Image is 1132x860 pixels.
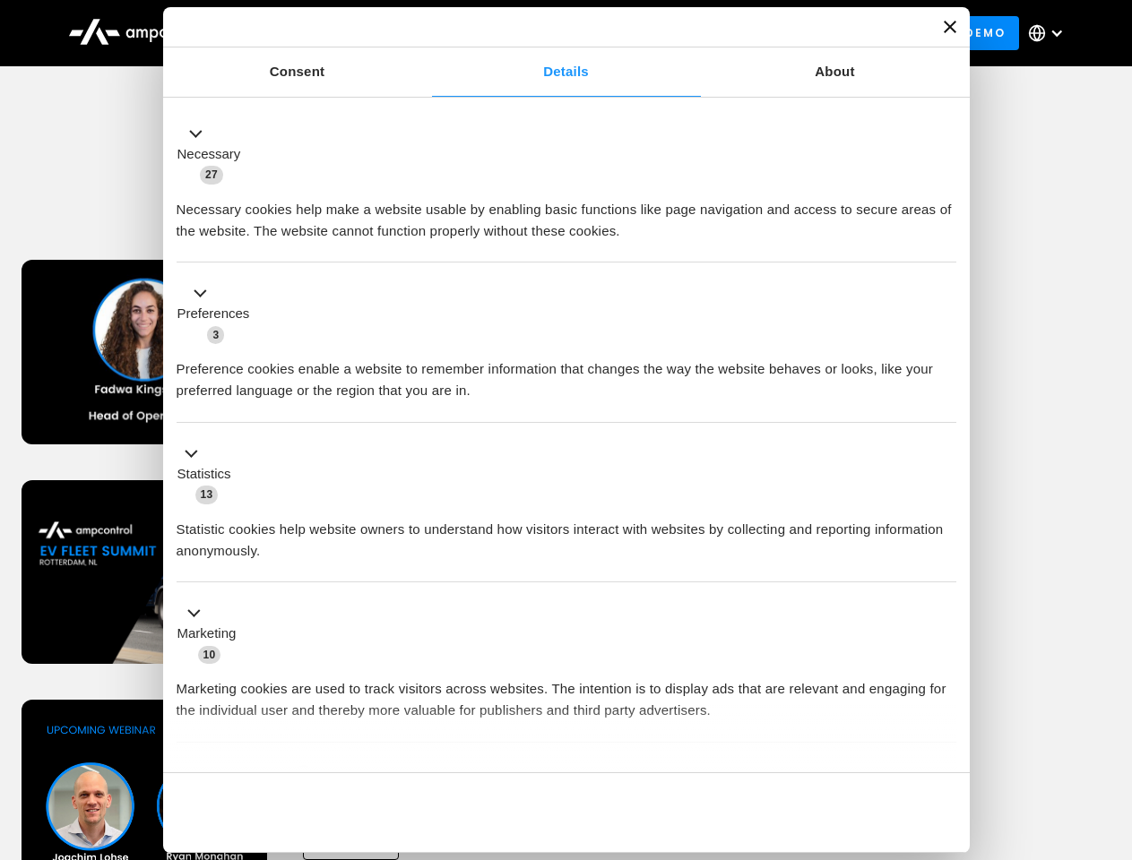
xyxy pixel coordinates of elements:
button: Preferences (3) [177,283,261,346]
button: Okay [698,787,955,838]
div: Statistic cookies help website owners to understand how visitors interact with websites by collec... [177,505,956,562]
div: Necessary cookies help make a website usable by enabling basic functions like page navigation and... [177,185,956,242]
button: Marketing (10) [177,603,247,666]
span: 13 [195,486,219,503]
label: Preferences [177,304,250,324]
label: Statistics [177,464,231,485]
label: Necessary [177,144,241,165]
button: Necessary (27) [177,123,252,185]
span: 10 [198,646,221,664]
label: Marketing [177,623,237,644]
a: Consent [163,47,432,97]
h1: Upcoming Webinars [22,181,1111,224]
button: Statistics (13) [177,443,242,505]
span: 3 [207,326,224,344]
a: Details [432,47,701,97]
a: About [701,47,970,97]
div: Marketing cookies are used to track visitors across websites. The intention is to display ads tha... [177,665,956,721]
span: 2 [296,765,313,783]
button: Close banner [944,21,956,33]
div: Preference cookies enable a website to remember information that changes the way the website beha... [177,345,956,401]
button: Unclassified (2) [177,762,324,785]
span: 27 [200,166,223,184]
